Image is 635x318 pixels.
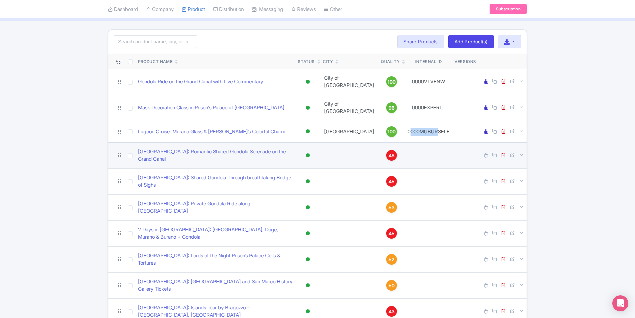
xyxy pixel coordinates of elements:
[304,255,311,264] div: Active
[304,127,311,136] div: Active
[381,228,402,239] a: 45
[388,128,396,135] span: 100
[405,121,452,142] td: 0000MUBURSELF
[138,252,292,267] a: [GEOGRAPHIC_DATA]: Lords of the Night Prison’s Palace Cells & Tortures
[138,200,292,215] a: [GEOGRAPHIC_DATA]: Private Gondola Ride along [GEOGRAPHIC_DATA]
[381,202,402,213] a: 53
[389,308,395,315] span: 43
[320,69,378,95] td: City of [GEOGRAPHIC_DATA]
[381,176,402,187] a: 45
[298,59,315,65] div: Status
[138,104,284,112] a: Mask Decoration Class in Prison's Palace at [GEOGRAPHIC_DATA]
[138,78,263,86] a: Gondola Ride on the Grand Canal with Live Commentary
[405,69,452,95] td: 0000VTVENW
[389,230,395,237] span: 45
[304,177,311,186] div: Active
[389,204,395,211] span: 53
[138,59,172,65] div: Product Name
[304,203,311,212] div: Active
[381,126,402,137] a: 100
[138,128,285,136] a: Lagoon Cruise: Murano Glass & [PERSON_NAME]’s Colorful Charm
[389,152,395,159] span: 48
[304,103,311,113] div: Active
[612,295,628,311] div: Open Intercom Messenger
[381,254,402,265] a: 52
[320,121,378,142] td: [GEOGRAPHIC_DATA]
[304,151,311,160] div: Active
[381,76,402,87] a: 100
[138,174,292,189] a: [GEOGRAPHIC_DATA]: Shared Gondola Through breathtaking Bridge of Sighs
[389,104,395,112] span: 96
[389,178,395,185] span: 45
[304,77,311,87] div: Active
[304,307,311,316] div: Active
[405,54,452,69] th: Internal ID
[381,102,402,113] a: 96
[304,229,311,238] div: Active
[138,148,292,163] a: [GEOGRAPHIC_DATA]: Romantic Shared Gondola Serenade on the Grand Canal
[323,59,333,65] div: City
[320,95,378,121] td: City of [GEOGRAPHIC_DATA]
[138,278,292,293] a: [GEOGRAPHIC_DATA]: [GEOGRAPHIC_DATA] and San Marco History Gallery Tickets
[381,59,400,65] div: Quality
[448,35,494,48] a: Add Product(s)
[389,282,395,289] span: 50
[490,4,527,14] a: Subscription
[397,35,444,48] a: Share Products
[388,78,396,86] span: 100
[304,281,311,290] div: Active
[381,306,402,317] a: 43
[405,95,452,121] td: 0000EXPERI...
[114,35,197,48] input: Search product name, city, or interal id
[389,256,395,263] span: 52
[452,54,479,69] th: Versions
[381,280,402,291] a: 50
[138,226,292,241] a: 2 Days in [GEOGRAPHIC_DATA]: [GEOGRAPHIC_DATA], Doge, Murano & Burano + Gondola
[381,150,402,161] a: 48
